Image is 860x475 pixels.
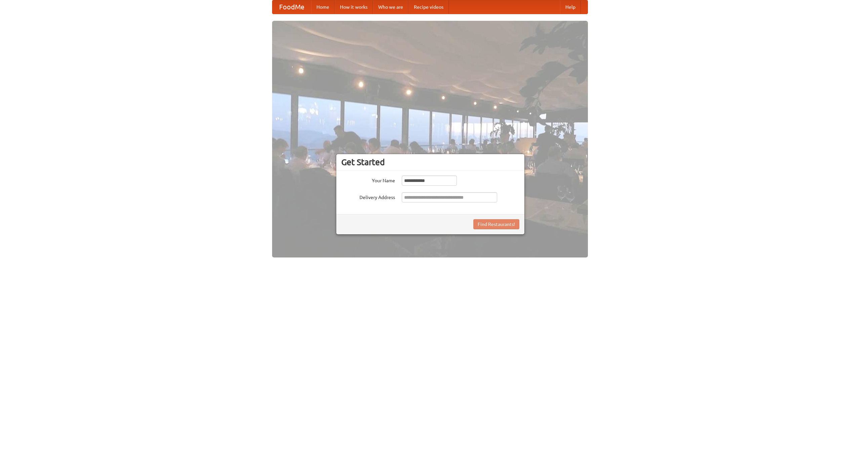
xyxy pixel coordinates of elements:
a: Help [560,0,581,14]
label: Your Name [341,176,395,184]
a: Recipe videos [408,0,449,14]
a: How it works [335,0,373,14]
label: Delivery Address [341,192,395,201]
h3: Get Started [341,157,519,167]
button: Find Restaurants! [473,219,519,229]
a: Who we are [373,0,408,14]
a: FoodMe [272,0,311,14]
a: Home [311,0,335,14]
